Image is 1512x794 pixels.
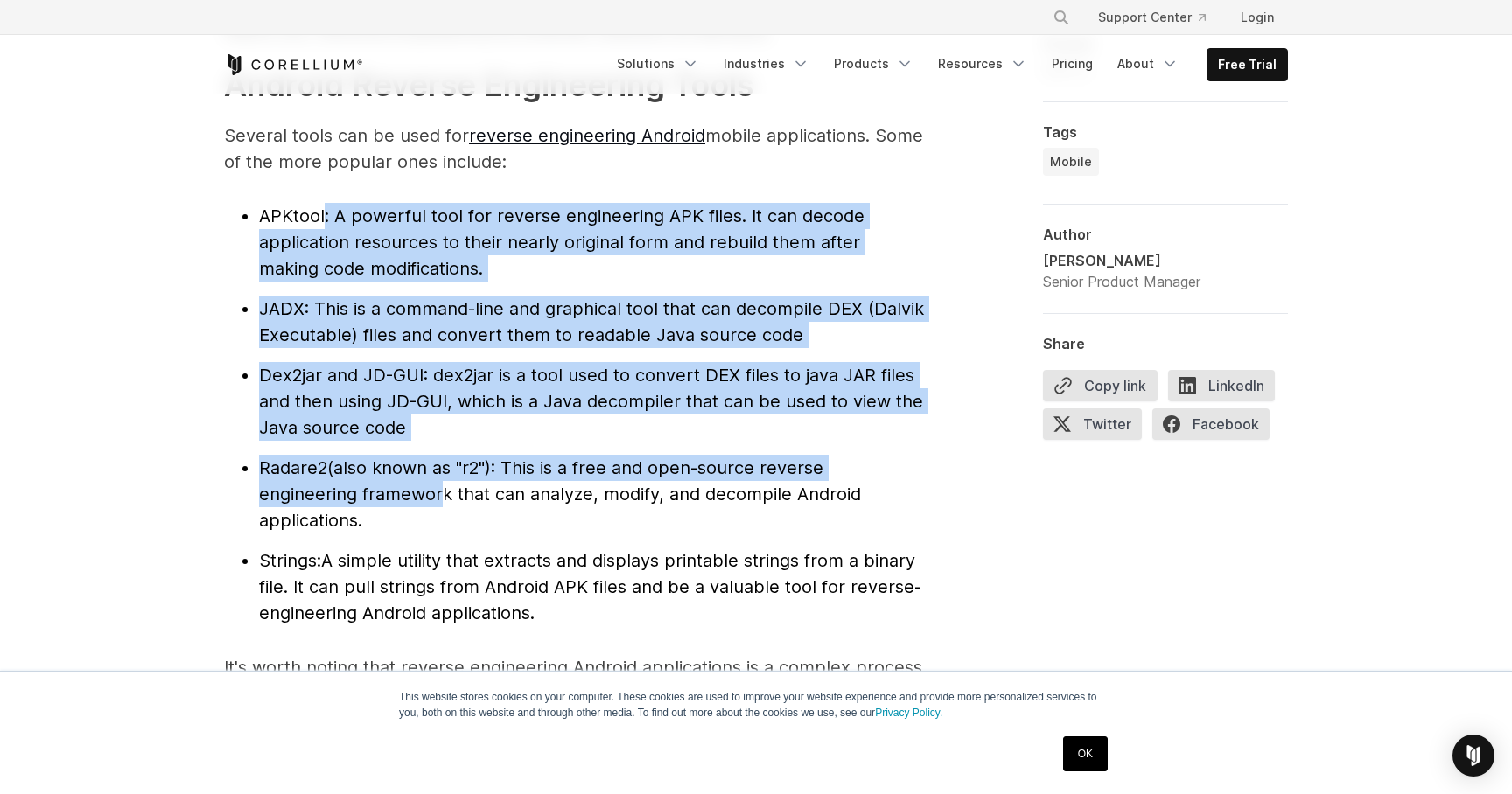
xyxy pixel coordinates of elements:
[1168,370,1285,408] a: LinkedIn
[224,66,753,104] strong: Android Reverse Engineering Tools
[927,48,1038,80] a: Resources
[224,122,924,175] p: Several tools can be used for mobile applications. Some of the more popular ones include:
[1041,48,1103,80] a: Pricing
[606,48,710,80] a: Solutions
[1043,148,1099,176] a: Mobile
[1168,370,1275,401] span: LinkedIn
[1043,271,1200,292] div: Senior Product Manager
[259,205,325,226] span: APKtool
[259,205,864,279] span: : A powerful tool for reverse engineering APK files. It can decode application resources to their...
[1043,370,1158,401] button: Copy link
[1043,335,1288,352] div: Share
[1063,736,1108,771] a: OK
[823,48,924,80] a: Products
[259,550,321,571] span: Strings:
[259,365,423,386] span: Dex2jar and JD-GUI
[1207,49,1287,80] a: Free Trial
[1043,250,1200,271] div: [PERSON_NAME]
[1046,2,1077,33] button: Search
[259,550,921,623] span: A simple utility that extracts and displays printable strings from a binary file. It can pull str...
[1043,408,1142,440] span: Twitter
[399,689,1113,721] p: This website stores cookies on your computer. These cookies are used to improve your website expe...
[1152,408,1280,447] a: Facebook
[1084,2,1220,33] a: Support Center
[1043,408,1152,447] a: Twitter
[713,48,820,80] a: Industries
[1452,735,1494,777] div: Open Intercom Messenger
[606,48,1288,81] div: Navigation Menu
[1043,123,1288,141] div: Tags
[1227,2,1288,33] a: Login
[1107,48,1189,80] a: About
[224,654,924,759] p: It's worth noting that reverse engineering Android applications is a complex process that require...
[469,125,705,146] a: reverse engineering Android
[259,298,924,345] span: : This is a command-line and graphical tool that can decompile DEX (Dalvik Executable) files and ...
[1050,153,1092,171] span: Mobile
[1152,408,1270,440] span: Facebook
[259,457,861,531] span: (also known as "r2"): This is a free and open-source reverse engineering framework that can analy...
[1043,226,1288,243] div: Author
[224,54,363,75] a: Corellium Home
[259,298,304,319] span: JADX
[875,707,942,719] a: Privacy Policy.
[259,365,923,438] span: : dex2jar is a tool used to convert DEX files to java JAR files and then using JD-GUI, which is a...
[259,457,327,478] span: Radare2
[1032,2,1288,33] div: Navigation Menu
